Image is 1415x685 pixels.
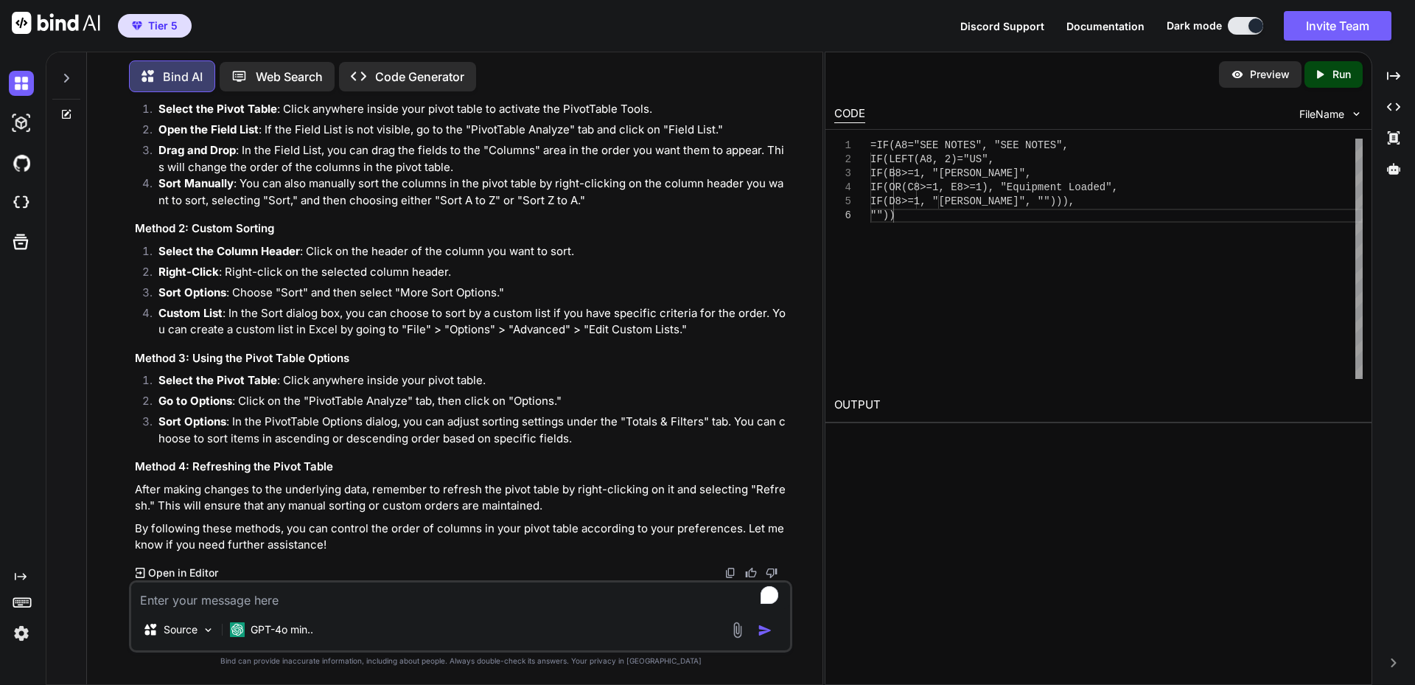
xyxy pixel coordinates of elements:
img: attachment [729,622,746,639]
img: premium [132,21,142,30]
li: : Choose "Sort" and then select "More Sort Options." [147,285,789,305]
span: Dark mode [1167,18,1222,33]
div: 1 [834,139,851,153]
li: : Click anywhere inside your pivot table. [147,372,789,393]
img: darkAi-studio [9,111,34,136]
img: settings [9,621,34,646]
strong: Sort Manually [158,176,234,190]
img: darkChat [9,71,34,96]
div: 6 [834,209,851,223]
span: Discord Support [960,20,1044,32]
span: IF(D8>=1, "[PERSON_NAME]", ""))), [870,195,1075,207]
li: : If the Field List is not visible, go to the "PivotTable Analyze" tab and click on "Field List." [147,122,789,142]
h2: OUTPUT [825,388,1372,423]
strong: Drag and Drop [158,143,236,157]
span: =IF(A8="SEE NOTES", "SEE NOTES", [870,139,1069,151]
button: premiumTier 5 [118,14,192,38]
li: : In the Field List, you can drag the fields to the "Columns" area in the order you want them to ... [147,142,789,175]
div: CODE [834,105,865,123]
strong: Open the Field List [158,122,259,136]
span: "")) [870,209,895,221]
p: Run [1332,67,1351,82]
p: GPT-4o min.. [251,622,313,637]
h3: Method 3: Using the Pivot Table Options [135,350,789,367]
p: Preview [1250,67,1290,82]
h3: Method 4: Refreshing the Pivot Table [135,459,789,476]
li: : You can also manually sort the columns in the pivot table by right-clicking on the column heade... [147,175,789,209]
li: : In the Sort dialog box, you can choose to sort by a custom list if you have specific criteria f... [147,305,789,338]
strong: Right-Click [158,265,219,279]
p: Bind AI [163,68,203,86]
li: : Click anywhere inside your pivot table to activate the PivotTable Tools. [147,101,789,122]
img: copy [724,567,736,579]
img: like [745,567,757,579]
img: githubDark [9,150,34,175]
strong: Select the Pivot Table [158,373,277,387]
textarea: To enrich screen reader interactions, please activate Accessibility in Grammarly extension settings [131,583,790,609]
p: Code Generator [375,68,464,86]
h3: Method 2: Custom Sorting [135,220,789,237]
img: GPT-4o mini [230,622,245,637]
strong: Go to Options [158,394,232,408]
strong: Select the Column Header [158,244,300,258]
li: : Right-click on the selected column header. [147,264,789,285]
img: chevron down [1350,108,1363,120]
div: 5 [834,195,851,209]
img: preview [1231,68,1244,81]
li: : In the PivotTable Options dialog, you can adjust sorting settings under the "Totals & Filters" ... [147,414,789,447]
p: After making changes to the underlying data, remember to refresh the pivot table by right-clickin... [135,481,789,515]
strong: Custom List [158,306,223,320]
img: icon [758,623,772,638]
li: : Click on the header of the column you want to sort. [147,243,789,264]
span: Tier 5 [148,18,178,33]
img: cloudideIcon [9,190,34,215]
span: FileName [1299,107,1344,122]
img: Pick Models [202,624,214,636]
img: Bind AI [12,12,100,34]
div: 2 [834,153,851,167]
li: : Click on the "PivotTable Analyze" tab, then click on "Options." [147,393,789,414]
strong: Sort Options [158,414,226,428]
p: Source [164,622,198,637]
div: 4 [834,181,851,195]
p: Web Search [256,68,323,86]
span: Documentation [1066,20,1145,32]
p: By following these methods, you can control the order of columns in your pivot table according to... [135,521,789,554]
strong: Sort Options [158,285,226,299]
p: Bind can provide inaccurate information, including about people. Always double-check its answers.... [129,656,792,667]
div: 3 [834,167,851,181]
span: IF(B8>=1, "[PERSON_NAME]", [870,167,1031,179]
span: IF(LEFT(A8, 2)="US", [870,153,994,165]
button: Invite Team [1284,11,1391,41]
strong: Select the Pivot Table [158,102,277,116]
button: Documentation [1066,18,1145,34]
button: Discord Support [960,18,1044,34]
span: IF(OR(C8>=1, E8>=1), "Equipment Loaded [870,181,1105,193]
p: Open in Editor [148,566,218,580]
span: ", [1105,181,1118,193]
img: dislike [766,567,778,579]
